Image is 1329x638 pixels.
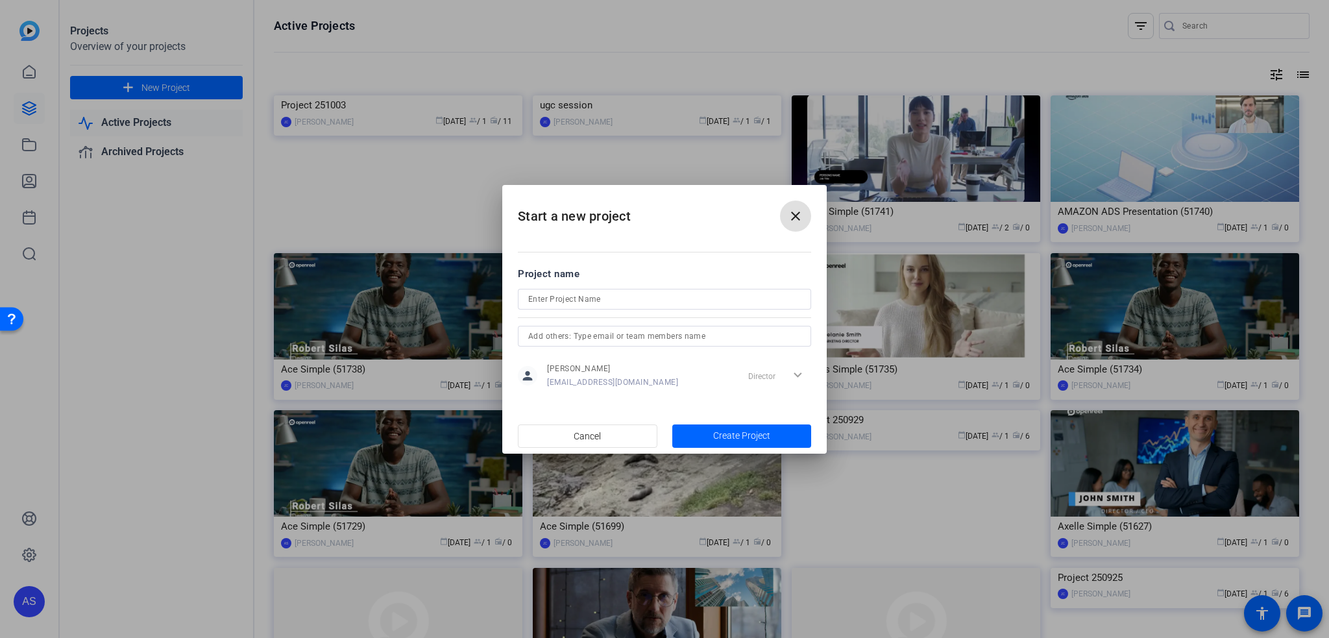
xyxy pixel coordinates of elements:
span: [EMAIL_ADDRESS][DOMAIN_NAME] [547,377,678,387]
button: Cancel [518,424,657,448]
mat-icon: person [518,366,537,386]
span: Create Project [713,429,770,443]
input: Enter Project Name [528,291,801,307]
div: Project name [518,267,811,281]
mat-icon: close [788,208,803,224]
span: [PERSON_NAME] [547,363,678,374]
span: Cancel [574,424,601,448]
button: Create Project [672,424,812,448]
input: Add others: Type email or team members name [528,328,801,344]
h2: Start a new project [502,185,827,238]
